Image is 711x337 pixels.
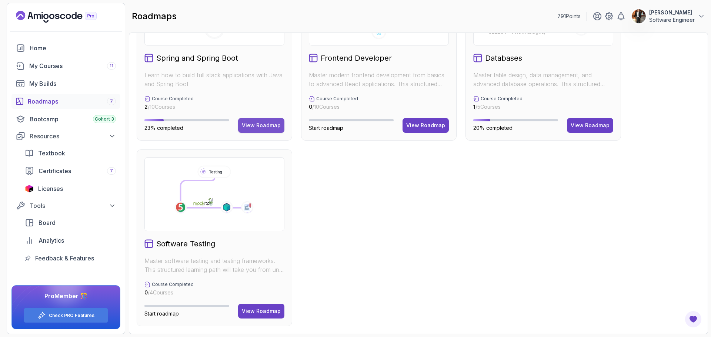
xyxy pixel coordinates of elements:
[110,98,113,104] span: 7
[406,122,445,129] div: View Roadmap
[238,118,284,133] button: View Roadmap
[242,307,281,315] div: View Roadmap
[309,104,312,110] span: 0
[403,118,449,133] button: View Roadmap
[20,215,120,230] a: board
[11,41,120,55] a: home
[11,76,120,91] a: builds
[110,63,113,69] span: 11
[485,53,522,63] h2: Databases
[11,129,120,143] button: Resources
[144,289,148,296] span: 0
[132,10,177,22] h2: roadmaps
[144,256,284,274] p: Master software testing and testing frameworks. This structured learning path will take you from ...
[11,58,120,73] a: courses
[309,71,449,88] p: Master modern frontend development from basics to advanced React applications. This structured le...
[20,146,120,161] a: textbook
[144,103,194,111] p: / 10 Courses
[238,304,284,319] button: View Roadmap
[156,53,238,63] h2: Spring and Spring Boot
[39,166,71,175] span: Certificates
[473,71,613,88] p: Master table design, data management, and advanced database operations. This structured learning ...
[309,103,358,111] p: / 10 Courses
[152,96,194,102] p: Course Completed
[30,132,116,141] div: Resources
[30,201,116,210] div: Tools
[39,218,56,227] span: Board
[144,71,284,88] p: Learn how to build full stack applications with Java and Spring Boot
[28,97,116,106] div: Roadmaps
[20,181,120,196] a: licenses
[571,122,610,129] div: View Roadmap
[38,184,63,193] span: Licenses
[632,9,646,23] img: user profile image
[16,11,114,23] a: Landing page
[321,53,392,63] h2: Frontend Developer
[35,254,94,263] span: Feedback & Features
[309,125,343,131] span: Start roadmap
[481,96,523,102] p: Course Completed
[25,185,34,192] img: jetbrains icon
[29,79,116,88] div: My Builds
[144,310,179,317] span: Start roadmap
[144,125,183,131] span: 23% completed
[649,16,695,24] p: Software Engineer
[11,199,120,212] button: Tools
[20,233,120,248] a: analytics
[11,94,120,109] a: roadmaps
[30,44,116,53] div: Home
[95,116,114,122] span: Cohort 3
[29,61,116,70] div: My Courses
[473,103,523,111] p: / 5 Courses
[156,239,215,249] h2: Software Testing
[38,149,65,158] span: Textbook
[39,236,64,245] span: Analytics
[473,104,475,110] span: 1
[30,115,116,124] div: Bootcamp
[473,125,513,131] span: 20% completed
[152,282,194,287] p: Course Completed
[649,9,695,16] p: [PERSON_NAME]
[631,9,705,24] button: user profile image[PERSON_NAME]Software Engineer
[684,310,702,328] button: Open Feedback Button
[20,251,120,266] a: feedback
[144,289,194,296] p: / 4 Courses
[24,308,108,323] button: Check PRO Features
[11,112,120,127] a: bootcamp
[20,164,120,178] a: certificates
[144,104,148,110] span: 2
[557,13,581,20] p: 791 Points
[242,122,281,129] div: View Roadmap
[567,118,613,133] button: View Roadmap
[49,313,94,319] a: Check PRO Features
[316,96,358,102] p: Course Completed
[110,168,113,174] span: 7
